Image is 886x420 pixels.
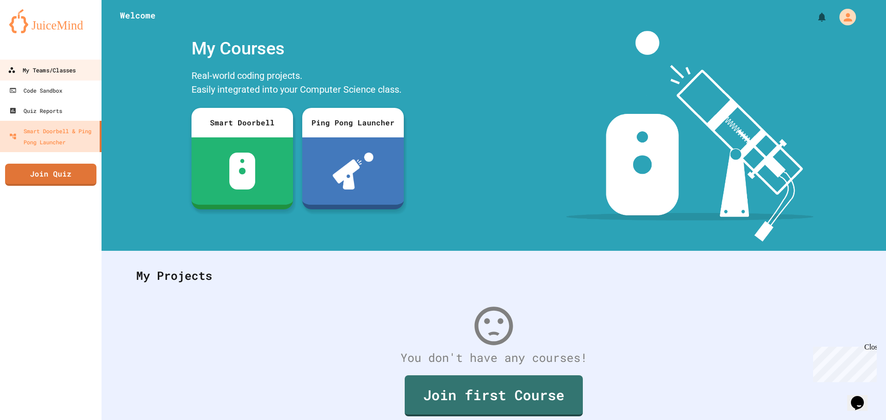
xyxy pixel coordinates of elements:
[5,164,96,186] a: Join Quiz
[847,383,877,411] iframe: chat widget
[830,6,858,28] div: My Account
[9,105,62,116] div: Quiz Reports
[229,153,256,189] img: sdb-white.svg
[405,375,583,416] a: Join first Course
[333,153,374,189] img: ppl-with-ball.png
[192,108,293,137] div: Smart Doorbell
[8,65,76,76] div: My Teams/Classes
[9,85,62,96] div: Code Sandbox
[9,125,96,148] div: Smart Doorbell & Ping Pong Launcher
[127,349,861,367] div: You don't have any courses!
[187,66,408,101] div: Real-world coding projects. Easily integrated into your Computer Science class.
[187,31,408,66] div: My Courses
[4,4,64,59] div: Chat with us now!Close
[302,108,404,137] div: Ping Pong Launcher
[127,258,861,294] div: My Projects
[809,343,877,382] iframe: chat widget
[9,9,92,33] img: logo-orange.svg
[799,9,830,25] div: My Notifications
[566,31,814,242] img: banner-image-my-projects.png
